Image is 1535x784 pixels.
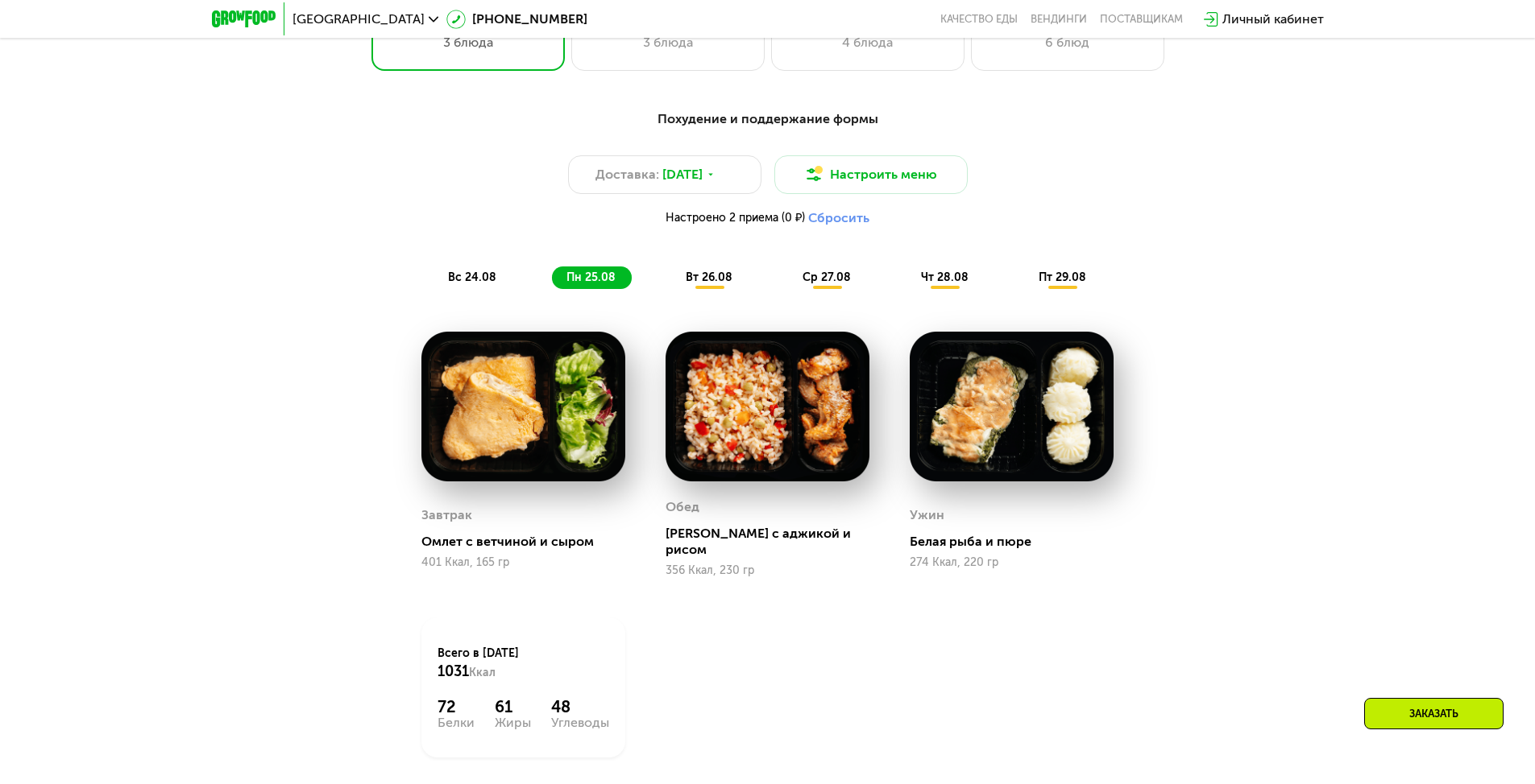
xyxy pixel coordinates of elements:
[438,662,469,680] span: 1031
[808,210,869,226] button: Сбросить
[666,526,882,558] div: [PERSON_NAME] с аджикой и рисом
[566,270,616,284] span: пн 25.08
[388,33,548,52] div: 3 блюда
[803,270,851,284] span: ср 27.08
[662,165,703,184] span: [DATE]
[446,10,587,29] a: [PHONE_NUMBER]
[421,503,472,527] div: Завтрак
[666,564,869,577] div: 356 Ккал, 230 гр
[921,270,969,284] span: чт 28.08
[469,666,496,679] span: Ккал
[1031,13,1087,26] a: Вендинги
[438,646,609,681] div: Всего в [DATE]
[1100,13,1183,26] div: поставщикам
[551,697,609,716] div: 48
[666,495,699,519] div: Обед
[910,534,1126,550] div: Белая рыба и пюре
[1364,698,1504,729] div: Заказать
[551,716,609,729] div: Углеводы
[292,13,425,26] span: [GEOGRAPHIC_DATA]
[438,697,475,716] div: 72
[495,716,531,729] div: Жиры
[421,556,625,569] div: 401 Ккал, 165 гр
[774,155,968,194] button: Настроить меню
[686,270,732,284] span: вт 26.08
[1222,10,1324,29] div: Личный кабинет
[1039,270,1086,284] span: пт 29.08
[588,33,748,52] div: 3 блюда
[291,109,1245,130] div: Похудение и поддержание формы
[448,270,496,284] span: вс 24.08
[438,716,475,729] div: Белки
[595,165,659,184] span: Доставка:
[910,503,944,527] div: Ужин
[495,697,531,716] div: 61
[421,534,638,550] div: Омлет с ветчиной и сыром
[940,13,1018,26] a: Качество еды
[666,213,805,224] span: Настроено 2 приема (0 ₽)
[910,556,1114,569] div: 274 Ккал, 220 гр
[788,33,948,52] div: 4 блюда
[988,33,1147,52] div: 6 блюд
